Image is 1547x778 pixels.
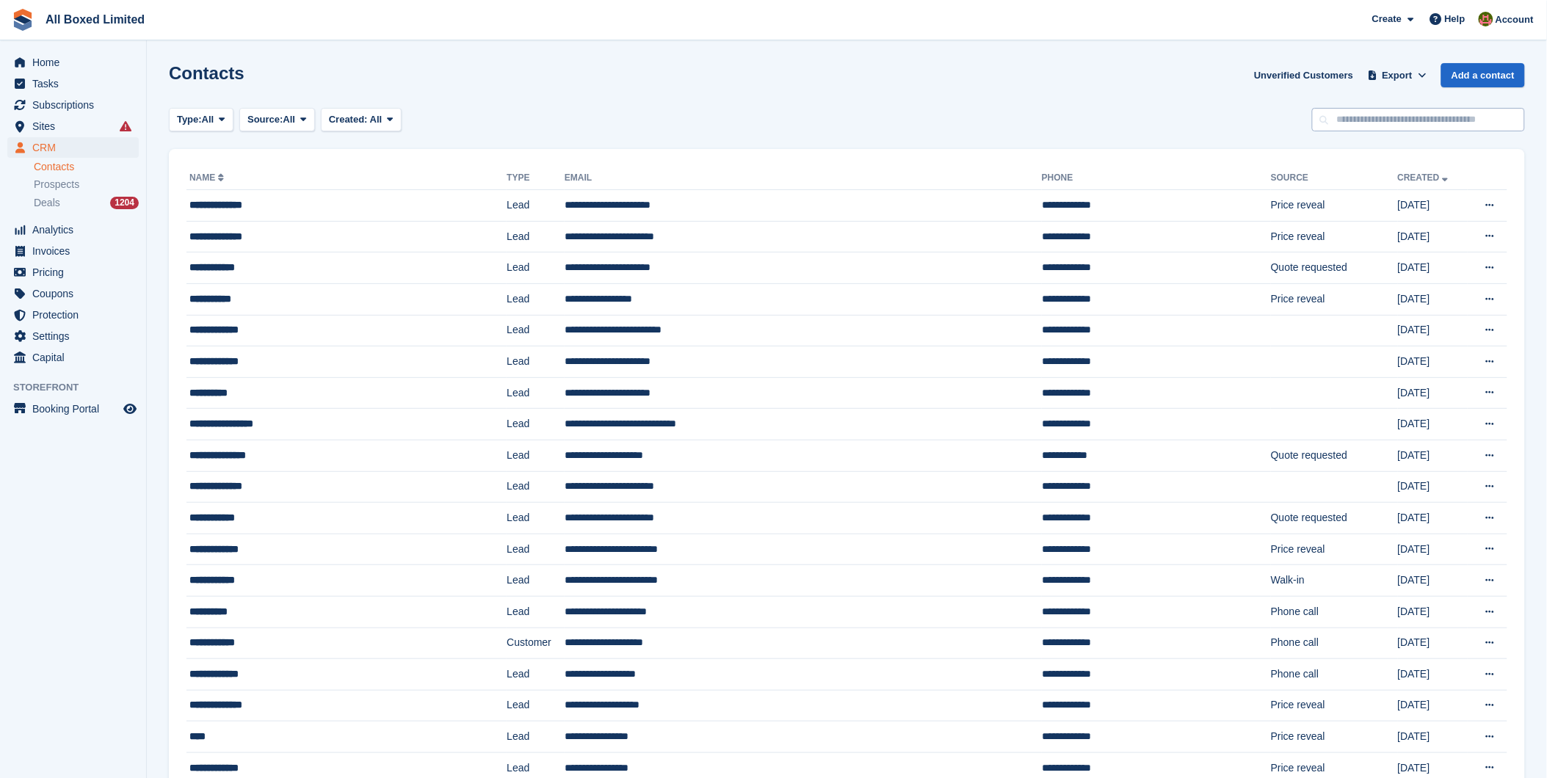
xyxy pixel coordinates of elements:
span: Created: [329,114,368,125]
th: Type [507,167,565,190]
span: Booking Portal [32,399,120,419]
a: menu [7,262,139,283]
span: CRM [32,137,120,158]
th: Email [565,167,1042,190]
span: Create [1372,12,1402,26]
span: Capital [32,347,120,368]
div: 1204 [110,197,139,209]
td: [DATE] [1398,190,1468,222]
a: Deals 1204 [34,195,139,211]
td: [DATE] [1398,283,1468,315]
button: Export [1365,63,1430,87]
td: Lead [507,721,565,753]
span: Help [1445,12,1466,26]
td: Quote requested [1271,252,1398,284]
th: Phone [1042,167,1271,190]
button: Source: All [239,108,315,132]
a: menu [7,73,139,94]
button: Created: All [321,108,402,132]
td: Phone call [1271,628,1398,659]
td: Lead [507,190,565,222]
td: [DATE] [1398,690,1468,721]
a: All Boxed Limited [40,7,151,32]
span: Settings [32,326,120,346]
td: Lead [507,377,565,409]
a: Add a contact [1441,63,1525,87]
span: Sites [32,116,120,137]
h1: Contacts [169,63,244,83]
span: Analytics [32,219,120,240]
td: Lead [507,221,565,252]
a: Name [189,172,227,183]
td: [DATE] [1398,315,1468,346]
i: Smart entry sync failures have occurred [120,120,131,132]
a: menu [7,95,139,115]
a: menu [7,399,139,419]
span: All [202,112,214,127]
span: Account [1496,12,1534,27]
td: Quote requested [1271,503,1398,534]
td: Lead [507,283,565,315]
span: Coupons [32,283,120,304]
td: Lead [507,659,565,691]
td: [DATE] [1398,628,1468,659]
th: Source [1271,167,1398,190]
td: Lead [507,315,565,346]
td: [DATE] [1398,659,1468,691]
td: [DATE] [1398,409,1468,440]
span: Tasks [32,73,120,94]
span: Subscriptions [32,95,120,115]
span: Home [32,52,120,73]
button: Type: All [169,108,233,132]
span: All [283,112,296,127]
span: Storefront [13,380,146,395]
a: menu [7,347,139,368]
span: Prospects [34,178,79,192]
a: menu [7,137,139,158]
td: [DATE] [1398,252,1468,284]
td: [DATE] [1398,471,1468,503]
td: Lead [507,409,565,440]
a: menu [7,116,139,137]
td: Lead [507,471,565,503]
td: [DATE] [1398,721,1468,753]
td: Customer [507,628,565,659]
td: Lead [507,690,565,721]
td: [DATE] [1398,346,1468,378]
a: Contacts [34,160,139,174]
span: Source: [247,112,283,127]
td: [DATE] [1398,377,1468,409]
span: Deals [34,196,60,210]
td: Lead [507,503,565,534]
img: Sharon Hawkins [1479,12,1493,26]
td: Lead [507,440,565,471]
a: menu [7,283,139,304]
td: Phone call [1271,659,1398,691]
td: Price reveal [1271,283,1398,315]
td: Lead [507,534,565,565]
td: [DATE] [1398,503,1468,534]
td: Price reveal [1271,221,1398,252]
span: Invoices [32,241,120,261]
a: Created [1398,172,1452,183]
td: Price reveal [1271,534,1398,565]
td: Quote requested [1271,440,1398,471]
a: menu [7,241,139,261]
span: Export [1383,68,1413,83]
a: Unverified Customers [1248,63,1359,87]
td: [DATE] [1398,596,1468,628]
td: Price reveal [1271,690,1398,721]
a: Preview store [121,400,139,418]
a: Prospects [34,177,139,192]
td: Walk-in [1271,565,1398,597]
td: Phone call [1271,596,1398,628]
a: menu [7,326,139,346]
img: stora-icon-8386f47178a22dfd0bd8f6a31ec36ba5ce8667c1dd55bd0f319d3a0aa187defe.svg [12,9,34,31]
td: [DATE] [1398,534,1468,565]
a: menu [7,219,139,240]
td: Price reveal [1271,721,1398,753]
a: menu [7,52,139,73]
span: Type: [177,112,202,127]
td: [DATE] [1398,565,1468,597]
td: Price reveal [1271,190,1398,222]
